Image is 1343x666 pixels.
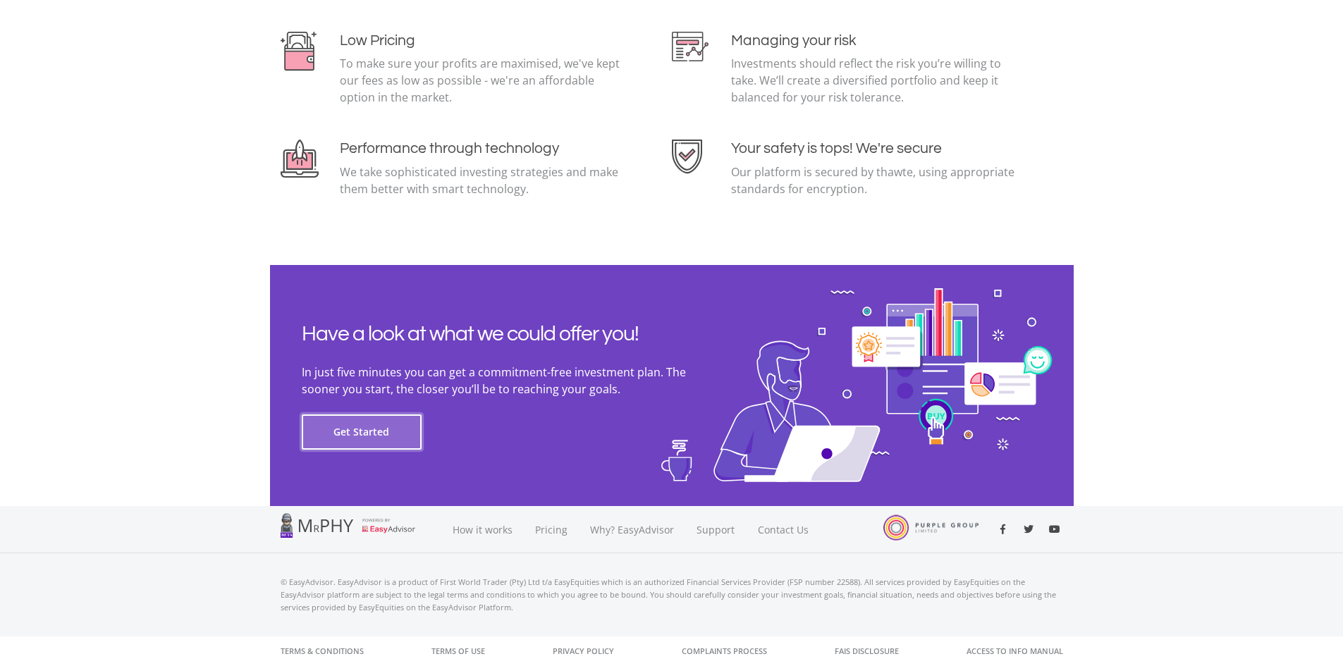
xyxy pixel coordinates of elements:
p: © EasyAdvisor. EasyAdvisor is a product of First World Trader (Pty) Ltd t/a EasyEquities which is... [281,576,1063,614]
p: Our platform is secured by thawte, using appropriate standards for encryption. [731,164,1018,197]
h4: Your safety is tops! We're secure [731,140,1018,157]
p: In just five minutes you can get a commitment-free investment plan. The sooner you start, the clo... [302,364,725,397]
a: Contact Us [747,506,821,553]
a: Complaints Process [682,636,767,666]
a: Pricing [524,506,579,553]
h4: Performance through technology [340,140,627,157]
a: Terms of Use [431,636,485,666]
p: Investments should reflect the risk you’re willing to take. We’ll create a diversified portfolio ... [731,55,1018,106]
h4: Low Pricing [340,32,627,49]
p: We take sophisticated investing strategies and make them better with smart technology. [340,164,627,197]
a: Terms & Conditions [281,636,364,666]
a: How it works [441,506,524,553]
h2: Have a look at what we could offer you! [302,321,725,347]
h4: Managing your risk [731,32,1018,49]
button: Get Started [302,414,422,450]
a: FAIS Disclosure [835,636,899,666]
a: Why? EasyAdvisor [579,506,685,553]
p: To make sure your profits are maximised, we've kept our fees as low as possible - we're an afford... [340,55,627,106]
a: Privacy Policy [553,636,614,666]
a: Support [685,506,747,553]
a: Access to Info Manual [967,636,1063,666]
